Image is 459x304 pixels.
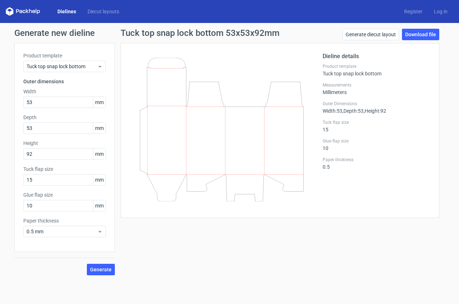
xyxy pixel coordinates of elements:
[93,97,106,108] span: mm
[93,174,106,185] span: mm
[323,101,430,107] label: Outer Dimensions
[23,165,106,173] label: Tuck flap size
[323,120,430,125] label: Tuck flap size
[93,123,106,134] span: mm
[402,29,439,40] a: Download file
[323,82,430,88] label: Measurements
[323,157,430,163] label: Paper thickness
[87,264,115,275] button: Generate
[82,8,125,15] a: Diecut layouts
[323,108,342,114] span: Width : 53
[398,8,428,15] a: Register
[323,64,430,76] div: Tuck top snap lock bottom
[27,228,97,235] span: 0.5 mm
[323,52,430,61] h2: Dieline details
[342,108,364,114] span: , Depth : 53
[323,157,430,170] div: 0.5
[27,63,97,70] span: Tuck top snap lock bottom
[52,8,82,15] a: Dielines
[323,64,430,69] label: Product template
[23,217,106,224] label: Paper thickness
[14,29,445,37] h1: Generate new dieline
[121,29,280,37] h1: Tuck top snap lock bottom 53x53x92mm
[23,191,106,198] label: Glue flap size
[23,140,106,147] label: Height
[93,200,106,211] span: mm
[23,88,106,95] label: Width
[323,82,430,95] div: Millimeters
[364,108,386,114] span: , Height : 92
[323,120,430,132] div: 15
[342,29,399,40] a: Generate diecut layout
[23,78,106,85] h3: Outer dimensions
[90,267,112,272] span: Generate
[93,149,106,159] span: mm
[23,114,106,121] label: Depth
[428,8,453,15] a: Log in
[23,52,106,59] label: Product template
[323,138,430,151] div: 10
[323,138,430,144] label: Glue flap size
